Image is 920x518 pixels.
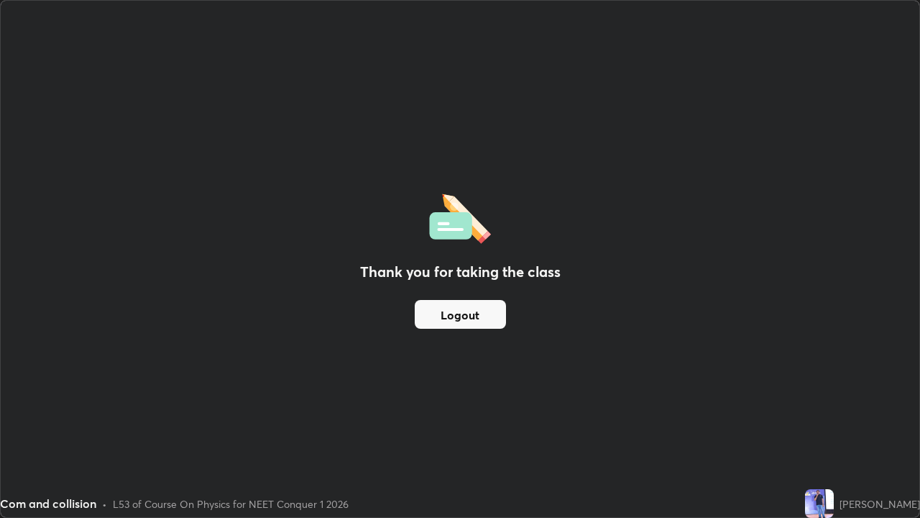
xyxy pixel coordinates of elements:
[415,300,506,329] button: Logout
[113,496,349,512] div: L53 of Course On Physics for NEET Conquer 1 2026
[805,489,834,518] img: f51fef33667341698825c77594be1dc1.jpg
[102,496,107,512] div: •
[429,189,491,244] img: offlineFeedback.1438e8b3.svg
[360,261,561,283] h2: Thank you for taking the class
[839,496,920,512] div: [PERSON_NAME]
